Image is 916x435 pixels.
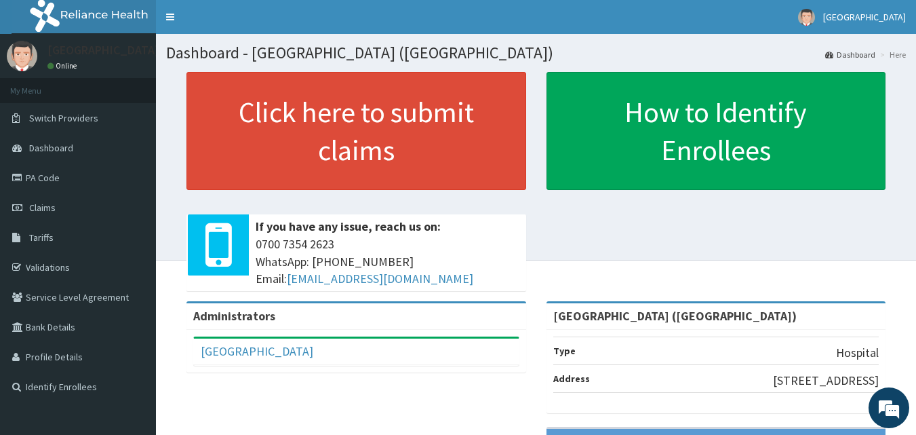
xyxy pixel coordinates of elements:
a: Online [47,61,80,71]
span: Switch Providers [29,112,98,124]
a: [EMAIL_ADDRESS][DOMAIN_NAME] [287,271,473,286]
b: Type [553,345,576,357]
b: Address [553,373,590,385]
span: Claims [29,202,56,214]
b: If you have any issue, reach us on: [256,219,441,234]
p: Hospital [836,344,879,362]
b: Administrators [193,308,275,324]
strong: [GEOGRAPHIC_DATA] ([GEOGRAPHIC_DATA]) [553,308,797,324]
a: [GEOGRAPHIC_DATA] [201,343,313,359]
a: Click here to submit claims [186,72,526,190]
a: Dashboard [825,49,875,60]
p: [GEOGRAPHIC_DATA] [47,44,159,56]
span: 0700 7354 2623 WhatsApp: [PHONE_NUMBER] Email: [256,235,519,288]
li: Here [877,49,906,60]
p: [STREET_ADDRESS] [773,372,879,390]
span: Dashboard [29,142,73,154]
span: Tariffs [29,231,54,244]
a: How to Identify Enrollees [546,72,886,190]
span: [GEOGRAPHIC_DATA] [823,11,906,23]
h1: Dashboard - [GEOGRAPHIC_DATA] ([GEOGRAPHIC_DATA]) [166,44,906,62]
img: User Image [798,9,815,26]
img: User Image [7,41,37,71]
